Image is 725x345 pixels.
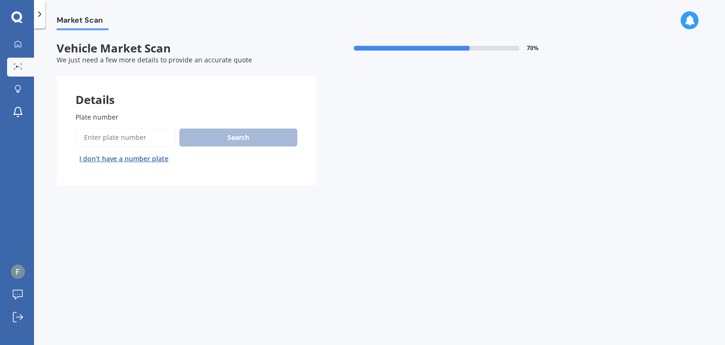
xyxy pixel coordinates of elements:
span: Plate number [76,112,118,121]
input: Enter plate number [76,128,176,147]
img: ACg8ocKFtK7rSyoMXjZ2WQ6KBsJeCAc1PgG3juO1j9I36QoC0qpwaQ=s96-c [11,265,25,279]
button: I don’t have a number plate [76,151,172,166]
span: 70 % [527,45,539,52]
span: We just need a few more details to provide an accurate quote [57,55,252,64]
div: Details [57,76,316,104]
span: Market Scan [57,16,109,28]
span: Vehicle Market Scan [57,42,316,55]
